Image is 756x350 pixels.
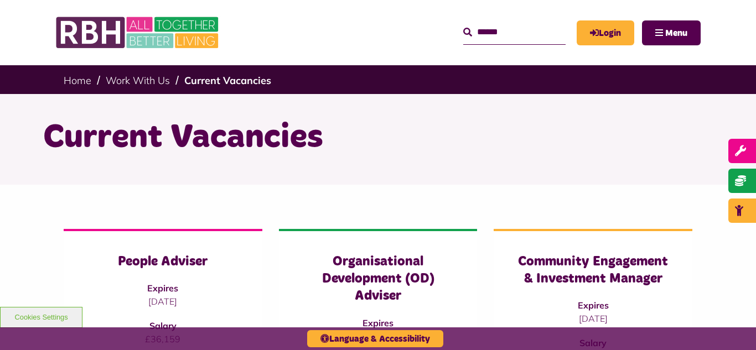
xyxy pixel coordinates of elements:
a: MyRBH [577,20,634,45]
button: Language & Accessibility [307,330,443,347]
strong: Salary [149,320,177,331]
strong: Expires [363,317,393,328]
h3: Community Engagement & Investment Manager [516,253,670,288]
iframe: Netcall Web Assistant for live chat [706,300,756,350]
button: Navigation [642,20,701,45]
p: [DATE] [86,295,240,308]
p: [DATE] [516,312,670,325]
a: Home [64,74,91,87]
strong: Expires [147,283,178,294]
a: Current Vacancies [184,74,271,87]
h1: Current Vacancies [43,116,713,159]
img: RBH [55,11,221,54]
a: Work With Us [106,74,170,87]
strong: Expires [578,300,609,311]
h3: People Adviser [86,253,240,270]
h3: Organisational Development (OD) Adviser [301,253,455,305]
span: Menu [665,29,687,38]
